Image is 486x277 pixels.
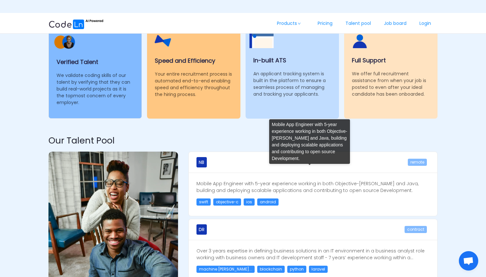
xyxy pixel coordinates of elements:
[147,31,175,48] img: example
[213,198,241,206] span: objective-c
[339,13,377,34] a: Talent pool
[257,198,279,206] span: android
[48,18,103,29] img: ai.87e98a1d.svg
[199,224,205,235] span: DR
[253,56,331,65] p: In-built ATS
[257,266,285,273] span: blockchain
[344,31,372,48] img: example
[377,13,413,34] a: Job board
[196,266,255,273] span: machine [PERSON_NAME]...
[244,198,255,206] span: ios
[57,72,134,106] p: We validate coding skills of our talent by verifying that they can build real-world projects as i...
[196,248,425,261] span: Over 3 years expertise in defining business solutions in an IT environment in a business analyst ...
[196,180,418,194] span: Mobile App Engineer with 5-year experience working in both Objective-[PERSON_NAME] and Java, buil...
[199,157,204,167] span: NB
[246,31,274,48] img: example
[253,70,331,98] p: An applicant tracking system is built in the platform to ensure a seamless process of managing an...
[459,251,478,271] a: Open chat
[311,13,339,34] a: Pricing
[352,70,430,98] p: We offer full recruitment assistance from when your job is posted to even after your ideal candid...
[408,159,427,166] span: remote
[196,198,211,206] span: swift
[352,56,430,65] p: Full Support
[49,32,77,50] img: example
[269,119,350,164] div: Mobile App Engineer with 5-year experience working in both Objective-[PERSON_NAME] and Java, buil...
[270,13,311,34] a: Products
[57,58,134,66] p: Verified Talent
[413,13,438,34] a: Login
[405,226,427,233] span: contract
[297,22,301,25] i: icon: down
[48,134,437,147] h2: Our Talent Pool
[287,266,306,273] span: python
[155,71,233,98] p: Your entire recruitment process is automated end-to-end enabling speed and efficiency throughout ...
[309,266,328,273] span: laravel
[155,56,233,65] p: Speed and Efficiency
